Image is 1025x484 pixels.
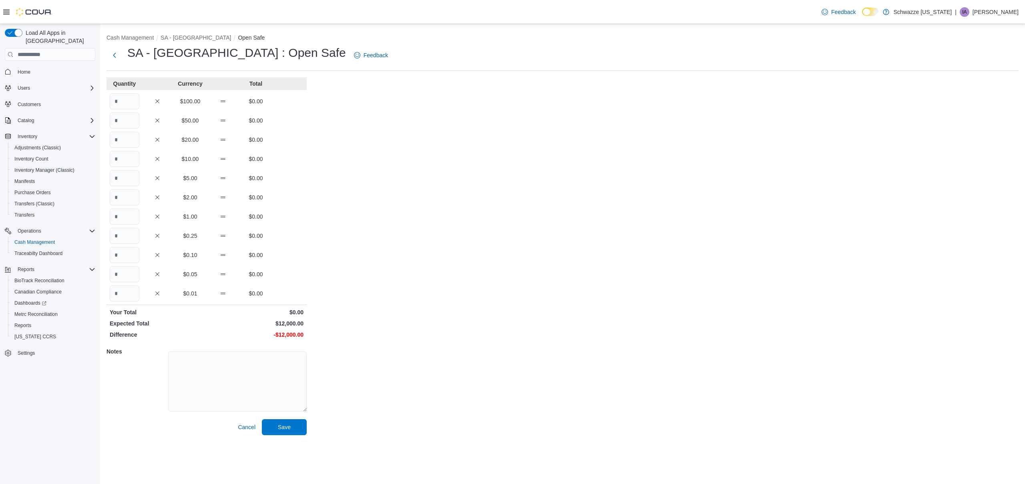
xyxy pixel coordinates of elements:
[11,154,95,164] span: Inventory Count
[175,97,205,105] p: $100.00
[364,51,388,59] span: Feedback
[2,131,98,142] button: Inventory
[235,419,259,435] button: Cancel
[862,8,879,16] input: Dark Mode
[2,264,98,275] button: Reports
[8,331,98,342] button: [US_STATE] CCRS
[8,320,98,331] button: Reports
[175,155,205,163] p: $10.00
[11,177,38,186] a: Manifests
[8,309,98,320] button: Metrc Reconciliation
[14,99,95,109] span: Customers
[14,289,62,295] span: Canadian Compliance
[175,270,205,278] p: $0.05
[14,348,38,358] a: Settings
[14,265,95,274] span: Reports
[8,165,98,176] button: Inventory Manager (Classic)
[962,7,967,17] span: IA
[893,7,952,17] p: Schwazze [US_STATE]
[14,333,56,340] span: [US_STATE] CCRS
[110,209,139,225] input: Quantity
[2,225,98,237] button: Operations
[241,232,271,240] p: $0.00
[8,153,98,165] button: Inventory Count
[107,34,154,41] button: Cash Management
[241,116,271,125] p: $0.00
[110,170,139,186] input: Quantity
[2,115,98,126] button: Catalog
[11,321,95,330] span: Reports
[238,34,265,41] button: Open Safe
[11,154,52,164] a: Inventory Count
[110,285,139,301] input: Quantity
[8,142,98,153] button: Adjustments (Classic)
[14,265,38,274] button: Reports
[241,80,271,88] p: Total
[14,83,95,93] span: Users
[14,189,51,196] span: Purchase Orders
[11,199,58,209] a: Transfers (Classic)
[18,228,41,234] span: Operations
[127,45,346,61] h1: SA - [GEOGRAPHIC_DATA] : Open Safe
[175,251,205,259] p: $0.10
[11,210,95,220] span: Transfers
[241,213,271,221] p: $0.00
[110,228,139,244] input: Quantity
[8,286,98,297] button: Canadian Compliance
[14,132,40,141] button: Inventory
[8,297,98,309] a: Dashboards
[14,167,74,173] span: Inventory Manager (Classic)
[241,155,271,163] p: $0.00
[16,8,52,16] img: Cova
[175,136,205,144] p: $20.00
[14,156,48,162] span: Inventory Count
[18,133,37,140] span: Inventory
[208,308,303,316] p: $0.00
[8,275,98,286] button: BioTrack Reconciliation
[11,309,95,319] span: Metrc Reconciliation
[14,226,44,236] button: Operations
[175,174,205,182] p: $5.00
[11,332,59,341] a: [US_STATE] CCRS
[175,213,205,221] p: $1.00
[8,248,98,259] button: Traceabilty Dashboard
[8,176,98,187] button: Manifests
[278,423,291,431] span: Save
[107,34,1019,43] nav: An example of EuiBreadcrumbs
[110,247,139,263] input: Quantity
[110,112,139,129] input: Quantity
[14,239,55,245] span: Cash Management
[11,276,68,285] a: BioTrack Reconciliation
[973,7,1019,17] p: [PERSON_NAME]
[175,289,205,297] p: $0.01
[11,143,95,153] span: Adjustments (Classic)
[11,237,58,247] a: Cash Management
[110,308,205,316] p: Your Total
[11,237,95,247] span: Cash Management
[18,101,41,108] span: Customers
[175,116,205,125] p: $50.00
[161,34,231,41] button: SA - [GEOGRAPHIC_DATA]
[14,277,64,284] span: BioTrack Reconciliation
[175,193,205,201] p: $2.00
[11,321,34,330] a: Reports
[175,80,205,88] p: Currency
[14,66,95,76] span: Home
[14,348,95,358] span: Settings
[8,198,98,209] button: Transfers (Classic)
[14,83,33,93] button: Users
[241,289,271,297] p: $0.00
[241,251,271,259] p: $0.00
[11,210,38,220] a: Transfers
[14,178,35,185] span: Manifests
[107,343,167,359] h5: Notes
[18,85,30,91] span: Users
[818,4,859,20] a: Feedback
[11,298,50,308] a: Dashboards
[14,201,54,207] span: Transfers (Classic)
[11,332,95,341] span: Washington CCRS
[14,116,95,125] span: Catalog
[11,199,95,209] span: Transfers (Classic)
[110,189,139,205] input: Quantity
